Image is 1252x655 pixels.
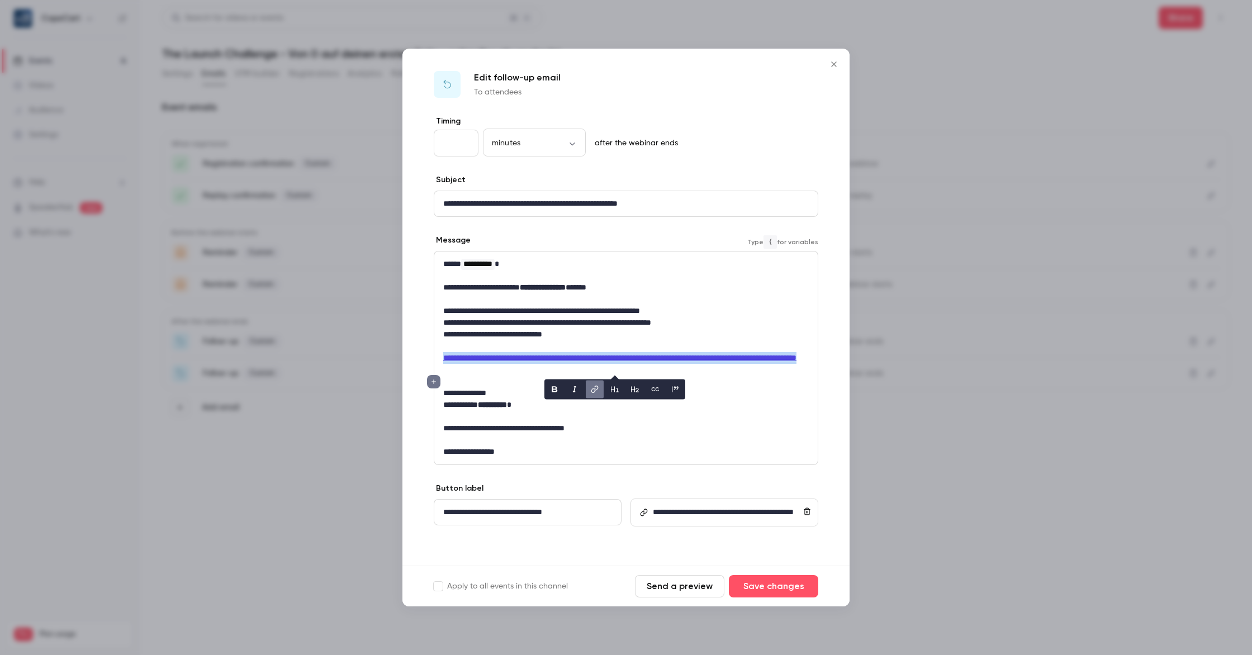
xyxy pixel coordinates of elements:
label: Subject [434,174,466,186]
label: Message [434,235,471,246]
code: { [763,235,777,249]
span: Type for variables [747,235,818,249]
div: minutes [483,137,586,149]
p: To attendees [474,87,561,98]
button: Close [823,53,845,75]
button: blockquote [666,381,684,398]
label: Button label [434,483,483,494]
div: editor [648,500,817,525]
label: Apply to all events in this channel [434,581,568,592]
button: link [586,381,604,398]
label: Timing [434,116,818,127]
button: Save changes [729,575,818,597]
p: Edit follow-up email [474,71,561,84]
p: after the webinar ends [590,137,678,149]
div: editor [434,251,818,464]
div: editor [434,500,621,525]
div: editor [434,191,818,216]
button: bold [546,381,563,398]
button: italic [566,381,584,398]
button: Send a preview [635,575,724,597]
